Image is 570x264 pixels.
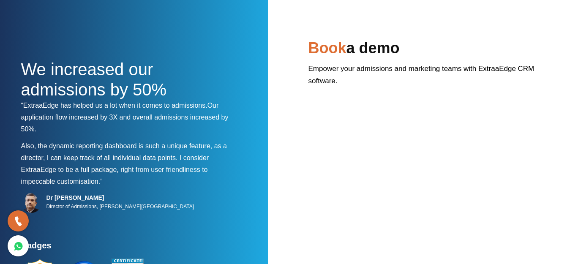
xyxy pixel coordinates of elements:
span: Also, the dynamic reporting dashboard is such a unique feature, as a director, I can keep track o... [21,142,227,161]
span: Our application flow increased by 3X and overall admissions increased by 50%. [21,102,229,133]
span: We increased our admissions by 50% [21,60,167,99]
p: Empower your admissions and marketing teams with ExtraaEdge CRM software. [308,63,549,93]
p: Director of Admissions, [PERSON_NAME][GEOGRAPHIC_DATA] [46,201,194,212]
span: I consider ExtraaEdge to be a full package, right from user friendliness to impeccable customisat... [21,154,209,185]
h5: Dr [PERSON_NAME] [46,194,194,201]
h4: Badges [21,240,237,256]
span: Book [308,39,346,57]
h2: a demo [308,38,549,63]
span: “ExtraaEdge has helped us a lot when it comes to admissions. [21,102,207,109]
